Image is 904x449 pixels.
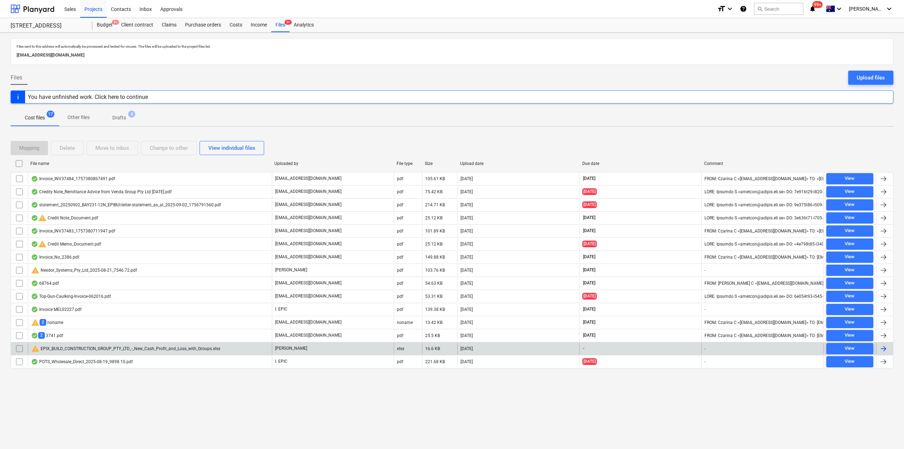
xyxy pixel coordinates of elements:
span: [DATE] [582,241,597,247]
div: View [845,201,855,209]
div: [DATE] [460,333,473,338]
div: OCR finished [31,241,38,247]
div: pdf [397,307,403,312]
span: warning [31,344,40,353]
div: pdf [397,281,403,286]
div: 101.89 KB [425,229,445,234]
p: Files sent to this address will automatically be processed and tested for viruses. The files will... [17,44,887,49]
i: notifications [809,5,816,13]
span: [DATE] [582,293,597,300]
div: Costs [225,18,246,32]
div: View [845,188,855,196]
div: Income [246,18,271,32]
p: [EMAIL_ADDRESS][DOMAIN_NAME] [275,215,341,221]
span: [DATE] [582,254,596,260]
p: [PERSON_NAME] [275,345,307,351]
p: [EMAIL_ADDRESS][DOMAIN_NAME] [275,228,341,234]
p: [EMAIL_ADDRESS][DOMAIN_NAME] [275,319,341,325]
div: [DATE] [460,215,473,220]
a: Files9+ [271,18,290,32]
button: Upload files [848,71,893,85]
div: OCR finished [31,189,38,195]
button: View [826,238,873,250]
div: OCR finished [31,280,38,286]
a: Purchase orders [181,18,225,32]
div: 149.88 KB [425,255,445,260]
p: [EMAIL_ADDRESS][DOMAIN_NAME] [275,241,341,247]
div: Invoice_INV37483_1757380711947.pdf [31,228,115,234]
div: Invoice_INV37484_1757380867491.pdf [31,176,115,182]
button: View [826,265,873,276]
button: View [826,278,873,289]
span: 99+ [813,1,823,8]
span: [DATE] [582,306,596,312]
span: [DATE] [582,215,596,221]
p: [EMAIL_ADDRESS][DOMAIN_NAME] [17,52,887,59]
i: keyboard_arrow_down [726,5,734,13]
div: View [845,344,855,353]
div: View [845,227,855,235]
div: View [845,253,855,261]
div: [DATE] [460,202,473,207]
span: 9+ [112,20,119,25]
p: I. EPIC [275,359,287,365]
span: [DATE] [582,358,597,365]
span: search [757,6,763,12]
div: 25.12 KB [425,242,442,247]
p: [EMAIL_ADDRESS][DOMAIN_NAME] [275,254,341,260]
button: View [826,173,873,184]
div: pdf [397,229,403,234]
div: [DATE] [460,229,473,234]
div: 25.5 KB [425,333,440,338]
p: [EMAIL_ADDRESS][DOMAIN_NAME] [275,189,341,195]
button: View [826,356,873,367]
span: warning [38,214,47,222]
div: Due date [582,161,699,166]
div: 16.6 KB [425,346,440,351]
button: View [826,199,873,211]
div: 139.38 KB [425,307,445,312]
button: View [826,225,873,237]
button: View [826,212,873,224]
span: [DATE] [582,176,596,182]
div: pdf [397,333,403,338]
button: View [826,291,873,302]
div: 53.31 KB [425,294,442,299]
div: - [704,307,706,312]
div: Invoice MEL02227.pdf [31,307,82,312]
div: OCR finished [31,176,38,182]
i: keyboard_arrow_down [835,5,843,13]
div: [STREET_ADDRESS] [11,22,84,30]
span: [DATE] [582,201,597,208]
span: 17 [47,111,54,118]
span: warning [38,240,47,248]
div: Chat Widget [869,415,904,449]
span: [DATE] [582,319,596,325]
p: [EMAIL_ADDRESS][DOMAIN_NAME] [275,280,341,286]
a: Analytics [290,18,318,32]
div: pdf [397,242,403,247]
div: View [845,240,855,248]
button: View [826,252,873,263]
div: OCR finished [31,202,38,208]
p: Other files [67,114,90,121]
span: [DATE] [582,332,596,338]
div: 75.42 KB [425,189,442,194]
div: 103.76 KB [425,268,445,273]
div: POTS_Wholesale_Direct_2025-08-19_9898.10.pdf [31,359,133,365]
p: [PERSON_NAME] [275,267,307,273]
div: View [845,318,855,326]
div: View [845,266,855,274]
div: 221.68 KB [425,359,445,364]
div: Uploaded by [274,161,391,166]
button: View individual files [200,141,264,155]
span: 2 [38,332,45,339]
span: 2 [40,319,46,326]
div: - [704,359,706,364]
button: View [826,330,873,341]
div: pdf [397,215,403,220]
div: noname [31,318,63,327]
div: View [845,358,855,366]
i: Knowledge base [740,5,747,13]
